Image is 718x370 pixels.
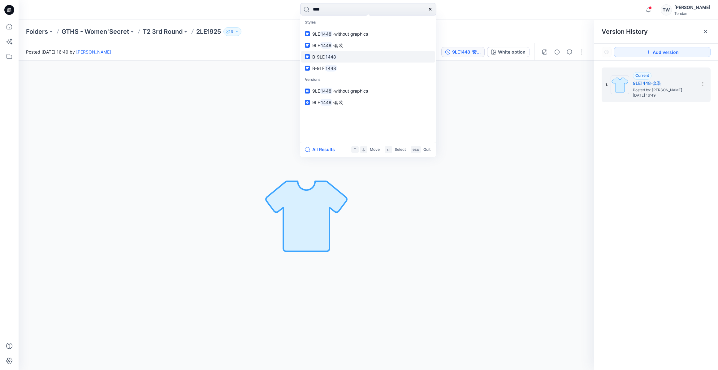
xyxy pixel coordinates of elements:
button: 9 [223,27,241,36]
p: Versions [301,74,435,85]
a: 9LE1448-without graphics [301,28,435,40]
span: 9LE [312,88,320,94]
a: 9LE1448-without graphics [301,85,435,97]
span: -套装 [332,43,343,48]
mark: 1448 [320,99,332,106]
mark: 1448 [325,65,337,72]
a: T2 3rd Round [143,27,183,36]
h5: 9LE1448-套装 [633,80,695,87]
span: 9LE [312,43,320,48]
a: 9LE1448-套装 [301,40,435,51]
p: Styles [301,17,435,28]
button: White option [487,47,530,57]
p: esc [413,146,419,153]
div: 9LE1448-套装 [452,49,481,55]
img: 9LE1448-套装 [611,76,629,94]
div: Tendam [674,11,710,16]
button: Show Hidden Versions [602,47,612,57]
span: [DATE] 16:49 [633,93,695,98]
mark: 1448 [320,42,332,49]
span: -without graphics [332,31,368,37]
a: Folders [26,27,48,36]
button: Details [552,47,562,57]
span: B-9LE [312,54,325,59]
span: -without graphics [332,88,368,94]
span: Current [635,73,649,78]
a: B-9LE1448 [301,63,435,74]
span: -套装 [332,100,343,105]
div: White option [498,49,526,55]
span: 1. [605,82,608,88]
span: 9LE [312,100,320,105]
div: TW [661,4,672,15]
p: Quit [423,146,430,153]
mark: 1448 [320,30,332,37]
a: B-9LE1448 [301,51,435,63]
button: All Results [305,146,339,153]
span: 9LE [312,31,320,37]
span: Version History [602,28,648,35]
span: Posted by: Tori Wang [633,87,695,93]
div: [PERSON_NAME] [674,4,710,11]
p: Move [370,146,380,153]
a: 9LE1448-套装 [301,97,435,108]
button: 9LE1448-套装 [441,47,485,57]
span: Posted [DATE] 16:49 by [26,49,111,55]
p: 2LE1925 [196,27,221,36]
mark: 1448 [320,87,332,94]
button: Add version [614,47,711,57]
button: Close [703,29,708,34]
p: 9 [231,28,234,35]
span: B-9LE [312,66,325,71]
a: [PERSON_NAME] [76,49,111,54]
p: Select [395,146,406,153]
mark: 1448 [325,53,337,60]
a: GTHS - Women'Secret [62,27,129,36]
img: No Outline [263,172,350,259]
